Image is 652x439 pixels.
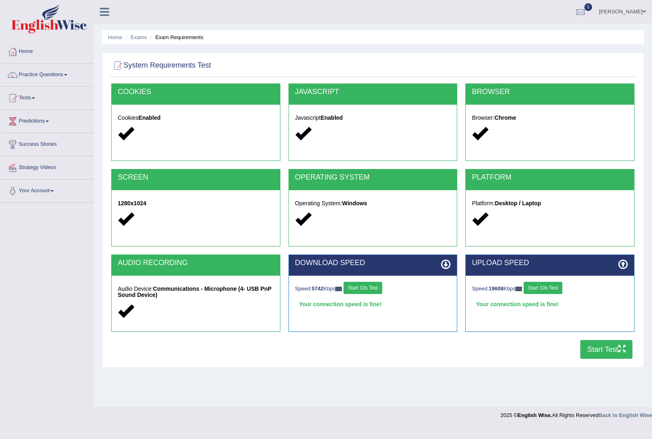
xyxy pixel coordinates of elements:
[118,173,274,182] h2: SCREEN
[515,287,522,291] img: ajax-loader-fb-connection.gif
[472,259,628,267] h2: UPLOAD SPEED
[118,115,274,121] h5: Cookies
[295,173,451,182] h2: OPERATING SYSTEM
[111,59,211,72] h2: System Requirements Test
[335,287,342,291] img: ajax-loader-fb-connection.gif
[580,340,632,359] button: Start Test
[472,200,628,206] h5: Platform:
[472,173,628,182] h2: PLATFORM
[500,407,652,419] div: 2025 © All Rights Reserved
[0,133,93,154] a: Success Stories
[131,34,147,40] a: Exams
[295,282,451,296] div: Speed: Kbps
[524,282,562,294] button: Start 10s Test
[0,64,93,84] a: Practice Questions
[0,87,93,107] a: Tests
[518,412,552,418] strong: English Wise.
[295,115,451,121] h5: Javascript
[344,282,382,294] button: Start 10s Test
[148,33,203,41] li: Exam Requirements
[118,285,271,298] strong: Communications - Microphone (4- USB PnP Sound Device)
[584,3,593,11] span: 0
[295,200,451,206] h5: Operating System:
[0,110,93,130] a: Predictions
[495,114,516,121] strong: Chrome
[108,34,122,40] a: Home
[295,88,451,96] h2: JAVASCRIPT
[0,180,93,200] a: Your Account
[321,114,343,121] strong: Enabled
[295,259,451,267] h2: DOWNLOAD SPEED
[489,285,504,292] strong: 19608
[118,200,146,206] strong: 1280x1024
[495,200,541,206] strong: Desktop / Laptop
[295,298,451,310] div: Your connection speed is fine!
[312,285,324,292] strong: 5742
[118,259,274,267] h2: AUDIO RECORDING
[342,200,367,206] strong: Windows
[118,88,274,96] h2: COOKIES
[139,114,161,121] strong: Enabled
[0,40,93,61] a: Home
[472,115,628,121] h5: Browser:
[118,286,274,299] h5: Audio Device:
[472,298,628,310] div: Your connection speed is fine!
[472,88,628,96] h2: BROWSER
[599,412,652,418] a: Back to English Wise
[472,282,628,296] div: Speed: Kbps
[0,156,93,177] a: Strategy Videos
